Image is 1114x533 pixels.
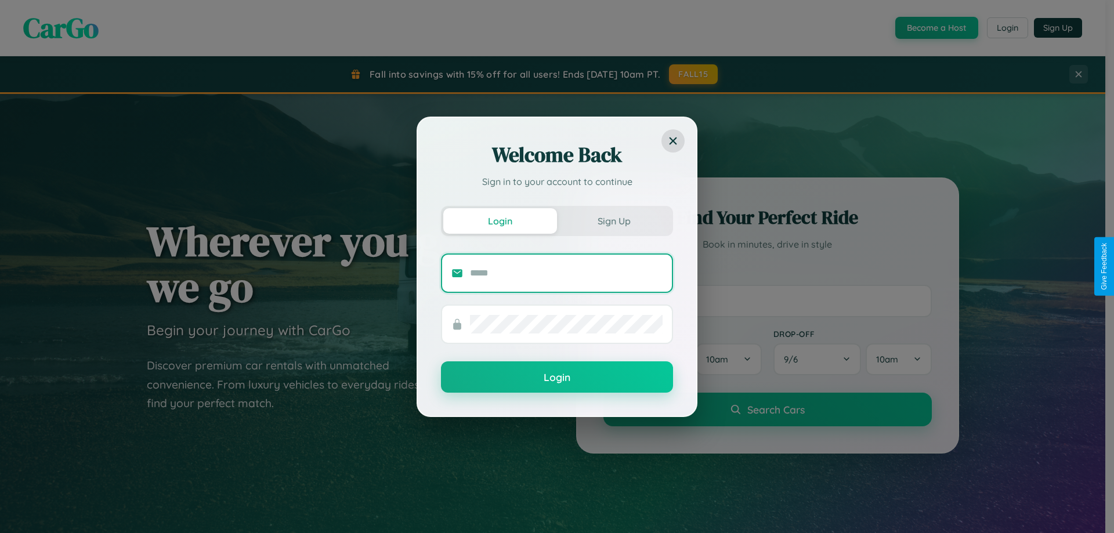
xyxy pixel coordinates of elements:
[441,361,673,393] button: Login
[557,208,671,234] button: Sign Up
[443,208,557,234] button: Login
[441,141,673,169] h2: Welcome Back
[1100,243,1108,290] div: Give Feedback
[441,175,673,188] p: Sign in to your account to continue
